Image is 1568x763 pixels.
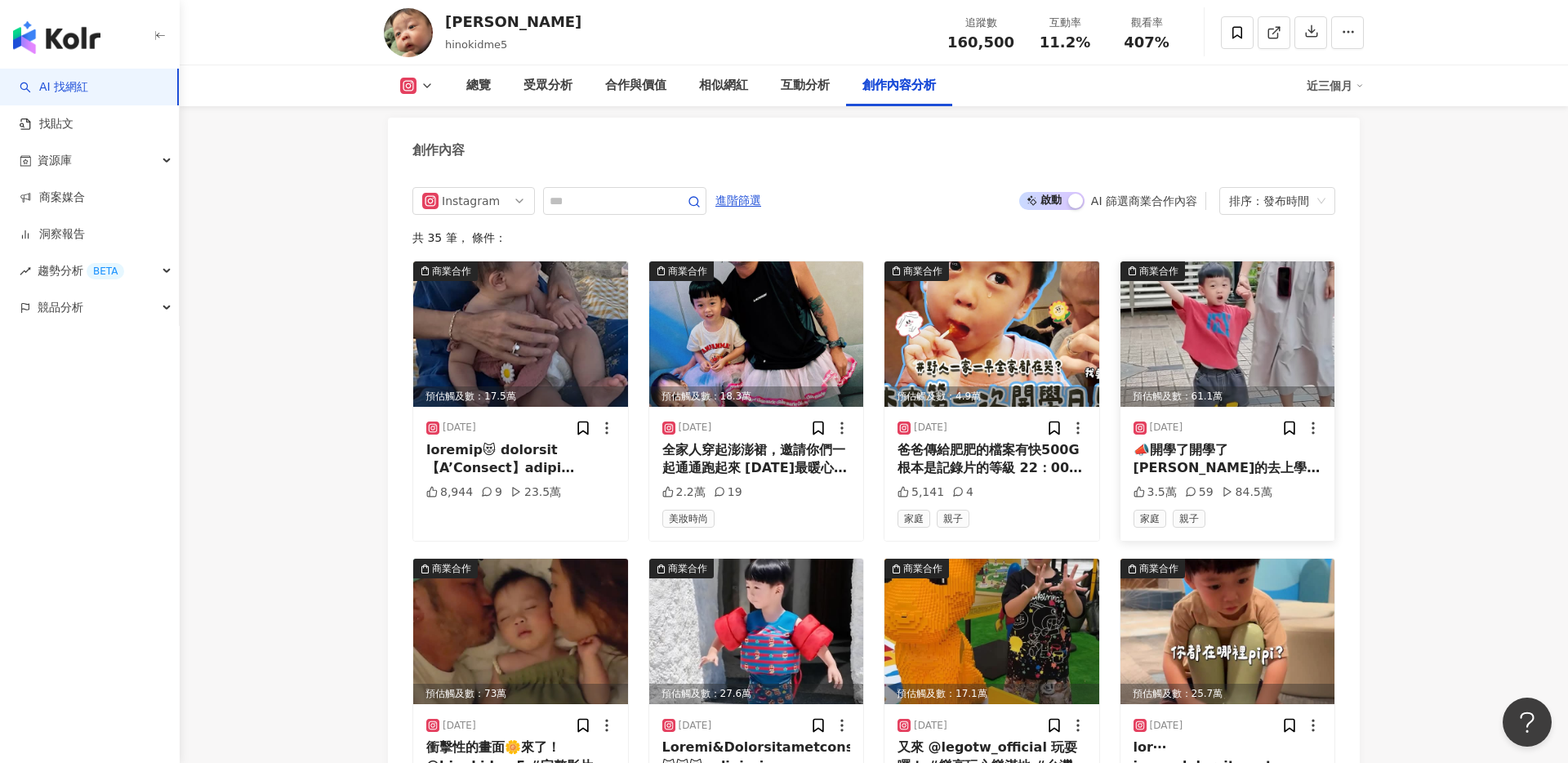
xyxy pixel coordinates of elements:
[781,76,830,96] div: 互動分析
[432,560,471,577] div: 商業合作
[1034,15,1096,31] div: 互動率
[443,719,476,733] div: [DATE]
[1134,510,1166,528] span: 家庭
[1139,263,1178,279] div: 商業合作
[947,33,1014,51] span: 160,500
[898,484,944,501] div: 5,141
[649,559,864,704] img: post-image
[413,684,628,704] div: 預估觸及數：73萬
[443,421,476,435] div: [DATE]
[20,265,31,277] span: rise
[481,484,502,501] div: 9
[1134,441,1322,478] div: 📣開學了開學了 [PERSON_NAME]的去上學了！ 我們大概前1個月就ㄧ直帶🪵認識上學這件事，然後前ㄧ週開始準備要上學的備品🎒 這邊跟各位爸爸媽媽告訴ㄧ個超～級～方便！的小訣竅㊙️ 🔺7-E...
[662,484,706,501] div: 2.2萬
[1222,484,1272,501] div: 84.5萬
[662,510,715,528] span: 美妝時尚
[662,441,851,478] div: 全家人穿起澎澎裙，邀請你們一起通通跑起來 [DATE]最暖心的公益路跑來了～1+1 陪伴的力量，讓愛延續每一步 美麗佳人#裙襬澎澎RUN 第 11 屆公益路跑來啦！募集支持公益又愛運動的你，一同...
[649,386,864,407] div: 預估觸及數：18.3萬
[715,187,762,213] button: 進階篩選
[884,559,1099,704] img: post-image
[38,252,124,289] span: 趨勢分析
[679,421,712,435] div: [DATE]
[1091,194,1197,207] div: AI 篩選商業合作內容
[38,142,72,179] span: 資源庫
[649,261,864,407] div: post-image商業合作預估觸及數：18.3萬
[426,441,615,478] div: loremip😻 dolorsit【A’Consect】adipi elitsed：doeiu://tempo.in/UTla8 177%etdo，magnaali enimadminim～～ ...
[884,261,1099,407] img: post-image
[1150,719,1183,733] div: [DATE]
[914,421,947,435] div: [DATE]
[1120,261,1335,407] img: post-image
[937,510,969,528] span: 親子
[1185,484,1214,501] div: 59
[510,484,561,501] div: 23.5萬
[903,263,942,279] div: 商業合作
[1124,34,1169,51] span: 407%
[413,261,628,407] div: post-image商業合作預估觸及數：17.5萬
[649,684,864,704] div: 預估觸及數：27.6萬
[903,560,942,577] div: 商業合作
[952,484,973,501] div: 4
[1120,684,1335,704] div: 預估觸及數：25.7萬
[1150,421,1183,435] div: [DATE]
[426,484,473,501] div: 8,944
[714,484,742,501] div: 19
[1139,560,1178,577] div: 商業合作
[649,559,864,704] div: post-image商業合作預估觸及數：27.6萬
[884,386,1099,407] div: 預估觸及數：4.9萬
[1134,484,1177,501] div: 3.5萬
[715,188,761,214] span: 進階篩選
[432,263,471,279] div: 商業合作
[1116,15,1178,31] div: 觀看率
[20,226,85,243] a: 洞察報告
[442,188,495,214] div: Instagram
[413,559,628,704] img: post-image
[445,38,507,51] span: hinokidme5
[884,684,1099,704] div: 預估觸及數：17.1萬
[668,560,707,577] div: 商業合作
[884,261,1099,407] div: post-image商業合作預估觸及數：4.9萬
[884,559,1099,704] div: post-image商業合作預估觸及數：17.1萬
[523,76,572,96] div: 受眾分析
[605,76,666,96] div: 合作與價值
[87,263,124,279] div: BETA
[412,141,465,159] div: 創作內容
[412,231,1335,244] div: 共 35 筆 ， 條件：
[649,261,864,407] img: post-image
[445,11,581,32] div: [PERSON_NAME]
[947,15,1014,31] div: 追蹤數
[413,386,628,407] div: 預估觸及數：17.5萬
[20,116,73,132] a: 找貼文
[1503,698,1552,747] iframe: Help Scout Beacon - Open
[668,263,707,279] div: 商業合作
[1120,386,1335,407] div: 預估觸及數：61.1萬
[1173,510,1205,528] span: 親子
[699,76,748,96] div: 相似網紅
[38,289,83,326] span: 競品分析
[914,719,947,733] div: [DATE]
[898,441,1086,478] div: 爸爸傳給肥肥的檔案有快500G 根本是記錄片的等級 22：00可以一起來看木木的上學記唷～ [URL][DOMAIN_NAME]
[13,21,100,54] img: logo
[1120,559,1335,704] div: post-image商業合作預估觸及數：25.7萬
[20,190,85,206] a: 商案媒合
[1120,261,1335,407] div: post-image商業合作預估觸及數：61.1萬
[898,510,930,528] span: 家庭
[1229,188,1311,214] div: 排序：發布時間
[20,79,88,96] a: searchAI 找網紅
[862,76,936,96] div: 創作內容分析
[466,76,491,96] div: 總覽
[413,559,628,704] div: post-image商業合作預估觸及數：73萬
[413,261,628,407] img: post-image
[1307,73,1364,99] div: 近三個月
[1120,559,1335,704] img: post-image
[384,8,433,57] img: KOL Avatar
[1040,34,1090,51] span: 11.2%
[679,719,712,733] div: [DATE]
